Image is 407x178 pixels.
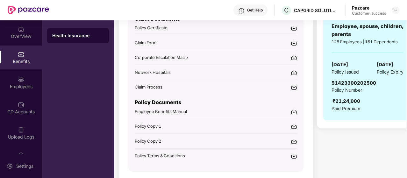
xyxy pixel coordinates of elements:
[18,102,24,108] img: svg+xml;base64,PHN2ZyBpZD0iQ0RfQWNjb3VudHMiIGRhdGEtbmFtZT0iQ0QgQWNjb3VudHMiIHhtbG5zPSJodHRwOi8vd3...
[294,7,339,13] div: CAPGRID SOLUTIONS PRIVATE LIMITED
[18,127,24,133] img: svg+xml;base64,PHN2ZyBpZD0iVXBsb2FkX0xvZ3MiIGRhdGEtbmFtZT0iVXBsb2FkIExvZ3MiIHhtbG5zPSJodHRwOi8vd3...
[332,39,403,45] div: 128 Employees | 161 Dependents
[135,25,168,30] span: Policy Certificate
[332,68,359,75] span: Policy Issued
[135,124,161,129] span: Policy Copy 1
[291,40,297,46] img: svg+xml;base64,PHN2ZyBpZD0iRG93bmxvYWQtMjR4MjQiIHhtbG5zPSJodHRwOi8vd3d3LnczLm9yZy8yMDAwL3N2ZyIgd2...
[18,51,24,58] img: svg+xml;base64,PHN2ZyBpZD0iQmVuZWZpdHMiIHhtbG5zPSJodHRwOi8vd3d3LnczLm9yZy8yMDAwL3N2ZyIgd2lkdGg9Ij...
[247,8,263,13] div: Get Help
[332,87,362,93] span: Policy Number
[377,61,393,68] span: [DATE]
[135,139,161,144] span: Policy Copy 2
[238,8,245,14] img: svg+xml;base64,PHN2ZyBpZD0iSGVscC0zMngzMiIgeG1sbnM9Imh0dHA6Ly93d3cudzMub3JnLzIwMDAvc3ZnIiB3aWR0aD...
[377,68,403,75] span: Policy Expiry
[332,22,403,38] div: Employee, spouse, children, parents
[8,6,49,14] img: New Pazcare Logo
[332,105,360,112] span: Paid Premium
[135,109,187,114] span: Employee Benefits Manual
[52,32,104,39] div: Health Insurance
[291,153,297,159] img: svg+xml;base64,PHN2ZyBpZD0iRG93bmxvYWQtMjR4MjQiIHhtbG5zPSJodHRwOi8vd3d3LnczLm9yZy8yMDAwL3N2ZyIgd2...
[352,11,386,16] div: Customer_success
[135,98,297,106] p: Policy Documents
[291,25,297,31] img: svg+xml;base64,PHN2ZyBpZD0iRG93bmxvYWQtMjR4MjQiIHhtbG5zPSJodHRwOi8vd3d3LnczLm9yZy8yMDAwL3N2ZyIgd2...
[18,152,24,158] img: svg+xml;base64,PHN2ZyBpZD0iQ2xhaW0iIHhtbG5zPSJodHRwOi8vd3d3LnczLm9yZy8yMDAwL3N2ZyIgd2lkdGg9IjIwIi...
[18,26,24,32] img: svg+xml;base64,PHN2ZyBpZD0iSG9tZSIgeG1sbnM9Imh0dHA6Ly93d3cudzMub3JnLzIwMDAvc3ZnIiB3aWR0aD0iMjAiIG...
[291,109,297,115] img: svg+xml;base64,PHN2ZyBpZD0iRG93bmxvYWQtMjR4MjQiIHhtbG5zPSJodHRwOi8vd3d3LnczLm9yZy8yMDAwL3N2ZyIgd2...
[291,138,297,145] img: svg+xml;base64,PHN2ZyBpZD0iRG93bmxvYWQtMjR4MjQiIHhtbG5zPSJodHRwOi8vd3d3LnczLm9yZy8yMDAwL3N2ZyIgd2...
[14,163,35,169] div: Settings
[135,84,162,89] span: Claim Process
[291,54,297,61] img: svg+xml;base64,PHN2ZyBpZD0iRG93bmxvYWQtMjR4MjQiIHhtbG5zPSJodHRwOi8vd3d3LnczLm9yZy8yMDAwL3N2ZyIgd2...
[291,69,297,76] img: svg+xml;base64,PHN2ZyBpZD0iRG93bmxvYWQtMjR4MjQiIHhtbG5zPSJodHRwOi8vd3d3LnczLm9yZy8yMDAwL3N2ZyIgd2...
[135,153,185,158] span: Policy Terms & Conditions
[135,70,171,75] span: Network Hospitals
[332,80,376,86] span: 51423300202500
[393,8,398,13] img: svg+xml;base64,PHN2ZyBpZD0iRHJvcGRvd24tMzJ4MzIiIHhtbG5zPSJodHRwOi8vd3d3LnczLm9yZy8yMDAwL3N2ZyIgd2...
[291,123,297,130] img: svg+xml;base64,PHN2ZyBpZD0iRG93bmxvYWQtMjR4MjQiIHhtbG5zPSJodHRwOi8vd3d3LnczLm9yZy8yMDAwL3N2ZyIgd2...
[332,97,360,105] div: ₹21,24,000
[135,55,189,60] span: Corporate Escalation Matrix
[7,163,13,169] img: svg+xml;base64,PHN2ZyBpZD0iU2V0dGluZy0yMHgyMCIgeG1sbnM9Imh0dHA6Ly93d3cudzMub3JnLzIwMDAvc3ZnIiB3aW...
[291,84,297,90] img: svg+xml;base64,PHN2ZyBpZD0iRG93bmxvYWQtMjR4MjQiIHhtbG5zPSJodHRwOi8vd3d3LnczLm9yZy8yMDAwL3N2ZyIgd2...
[332,61,348,68] span: [DATE]
[352,5,386,11] div: Pazcare
[18,76,24,83] img: svg+xml;base64,PHN2ZyBpZD0iRW1wbG95ZWVzIiB4bWxucz0iaHR0cDovL3d3dy53My5vcmcvMjAwMC9zdmciIHdpZHRoPS...
[135,40,156,45] span: Claim Form
[284,6,289,14] span: C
